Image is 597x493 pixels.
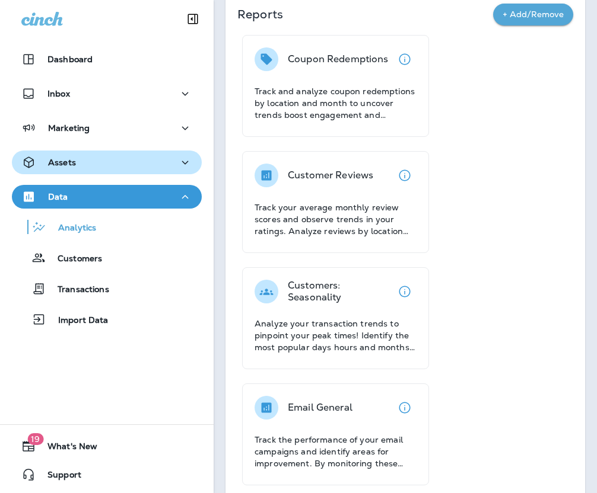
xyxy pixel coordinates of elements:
p: Email General [288,402,353,414]
button: Assets [12,151,202,174]
p: Reports [237,6,493,23]
p: Import Data [46,315,109,326]
button: Dashboard [12,47,202,71]
span: 19 [27,433,43,445]
button: View details [393,47,417,71]
button: Data [12,185,202,209]
span: Support [36,470,81,484]
button: Collapse Sidebar [176,7,209,31]
p: Marketing [48,123,90,133]
p: Analyze your transaction trends to pinpoint your peak times! Identify the most popular days hours... [255,318,417,353]
button: + Add/Remove [493,4,573,25]
button: Inbox [12,82,202,105]
p: Data [48,192,68,201]
p: Track your average monthly review scores and observe trends in your ratings. Analyze reviews by l... [255,201,417,237]
p: Assets [48,158,76,167]
button: View details [393,164,417,187]
button: Customers [12,245,202,270]
p: Customers [46,254,102,265]
p: Customer Reviews [288,169,373,181]
p: Track and analyze coupon redemptions by location and month to uncover trends boost engagement and... [255,85,417,121]
button: View details [393,396,417,420]
p: Track the performance of your email campaigns and identify areas for improvement. By monitoring t... [255,434,417,469]
button: Import Data [12,307,202,332]
p: Dashboard [47,55,93,64]
p: Analytics [46,223,96,234]
button: Marketing [12,116,202,140]
p: Inbox [47,89,70,98]
p: Customers: Seasonality [288,280,393,303]
span: What's New [36,441,97,456]
button: Support [12,463,202,486]
button: Analytics [12,215,202,239]
p: Coupon Redemptions [288,53,389,65]
p: Transactions [46,284,109,296]
button: Transactions [12,276,202,301]
button: View details [393,280,417,303]
button: 19What's New [12,434,202,458]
